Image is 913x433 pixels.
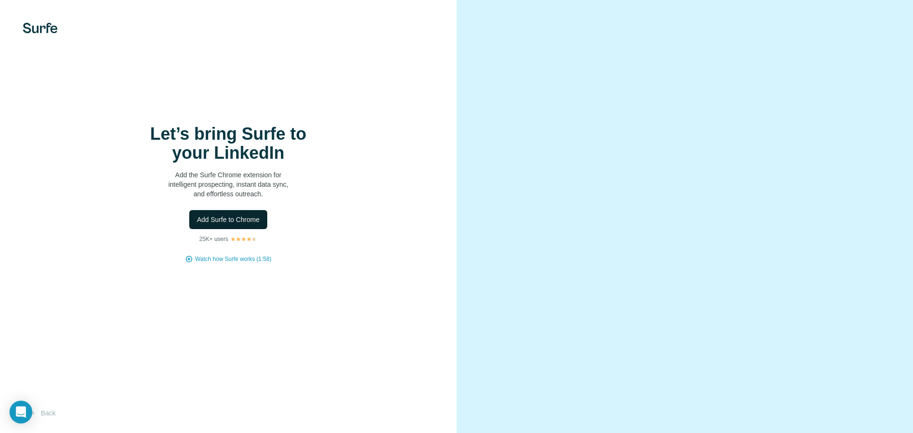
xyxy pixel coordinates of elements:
[133,125,323,163] h1: Let’s bring Surfe to your LinkedIn
[230,236,257,242] img: Rating Stars
[189,210,267,229] button: Add Surfe to Chrome
[133,170,323,199] p: Add the Surfe Chrome extension for intelligent prospecting, instant data sync, and effortless out...
[23,404,62,422] button: Back
[23,23,58,33] img: Surfe's logo
[199,235,228,243] p: 25K+ users
[197,215,260,224] span: Add Surfe to Chrome
[195,255,271,263] button: Watch how Surfe works (1:58)
[10,401,32,423] div: Open Intercom Messenger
